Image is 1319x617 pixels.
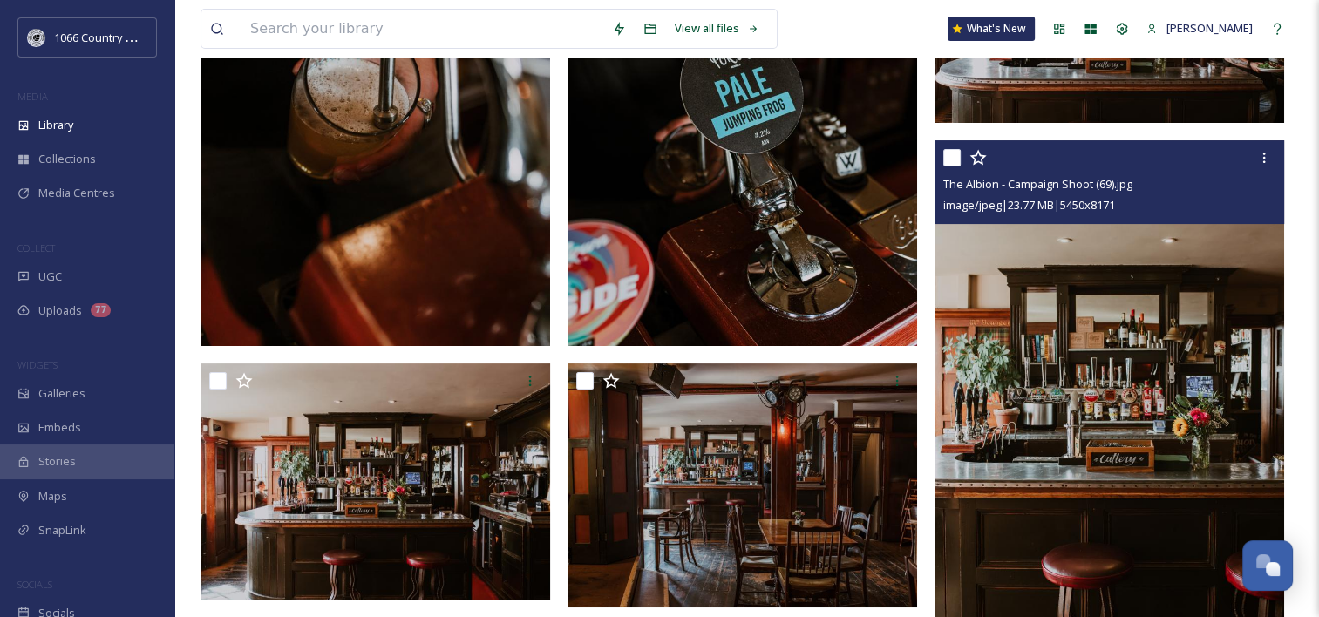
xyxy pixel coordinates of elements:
[38,419,81,436] span: Embeds
[948,17,1035,41] a: What's New
[201,363,554,600] img: The Albion - Campaign Shoot (71).jpg
[38,185,115,201] span: Media Centres
[38,151,96,167] span: Collections
[38,268,62,285] span: UGC
[38,385,85,402] span: Galleries
[17,358,58,371] span: WIDGETS
[38,117,73,133] span: Library
[568,363,917,607] img: The Albion - Campaign Shoot (70).jpg
[1166,20,1253,36] span: [PERSON_NAME]
[1242,540,1293,591] button: Open Chat
[17,90,48,103] span: MEDIA
[54,29,177,45] span: 1066 Country Marketing
[666,11,768,45] a: View all files
[17,578,52,591] span: SOCIALS
[38,488,67,505] span: Maps
[38,522,86,539] span: SnapLink
[38,302,82,319] span: Uploads
[17,241,55,254] span: COLLECT
[943,176,1132,192] span: The Albion - Campaign Shoot (69).jpg
[241,10,603,48] input: Search your library
[91,303,111,317] div: 77
[943,197,1115,213] span: image/jpeg | 23.77 MB | 5450 x 8171
[1138,11,1261,45] a: [PERSON_NAME]
[38,453,76,470] span: Stories
[28,29,45,46] img: logo_footerstamp.png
